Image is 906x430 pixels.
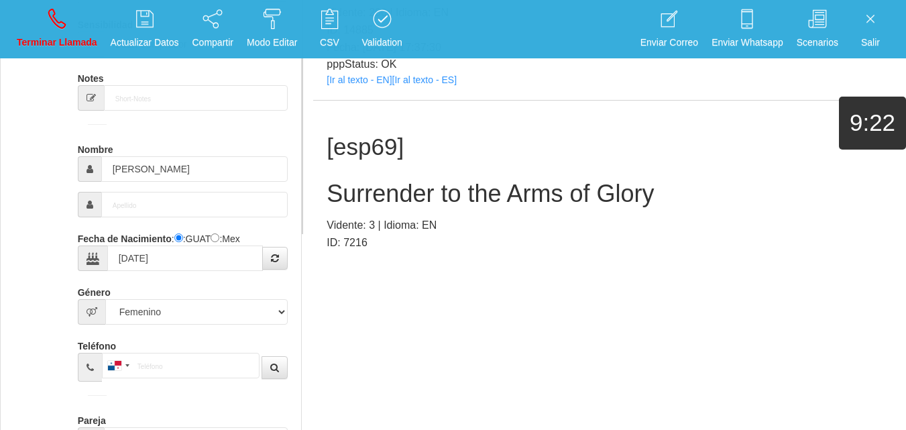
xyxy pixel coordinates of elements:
p: CSV [310,35,348,50]
h1: 9:22 [839,110,906,136]
div: : :GUAT :Mex [78,227,288,271]
p: Compartir [192,35,233,50]
input: Short-Notes [104,85,288,111]
a: Compartir [188,4,238,54]
h1: [esp69] [327,134,883,160]
a: Validation [357,4,406,54]
a: Terminar Llamada [12,4,102,54]
label: Pareja [78,409,106,427]
input: Teléfono [102,353,260,378]
p: Scenarios [797,35,838,50]
label: Nombre [78,138,113,156]
a: Scenarios [792,4,843,54]
label: Notes [78,67,104,85]
p: Validation [361,35,402,50]
input: :Yuca-Mex [211,233,219,242]
p: Fecha: [DATE] 19:07:48 [327,252,883,269]
label: Fecha de Nacimiento [78,227,172,246]
p: Terminar Llamada [17,35,97,50]
div: Panama (Panamá): +507 [103,354,133,378]
a: Enviar Correo [636,4,703,54]
a: Modo Editar [242,4,302,54]
a: Actualizar Datos [106,4,184,54]
p: Modo Editar [247,35,297,50]
input: Nombre [101,156,288,182]
h2: Surrender to the Arms of Glory [327,180,883,207]
a: CSV [306,4,353,54]
p: Enviar Whatsapp [712,35,783,50]
p: Salir [852,35,889,50]
input: Apellido [101,192,288,217]
p: pppStatus: OK [327,56,883,73]
label: Teléfono [78,335,116,353]
p: ID: 7216 [327,234,883,252]
p: Enviar Correo [640,35,698,50]
input: :Quechi GUAT [174,233,183,242]
a: Enviar Whatsapp [707,4,788,54]
a: Salir [847,4,894,54]
a: [Ir al texto - EN] [327,74,392,85]
p: Actualizar Datos [111,35,179,50]
label: Género [78,281,111,299]
a: [Ir al texto - ES] [392,74,457,85]
p: Vidente: 3 | Idioma: EN [327,217,883,234]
